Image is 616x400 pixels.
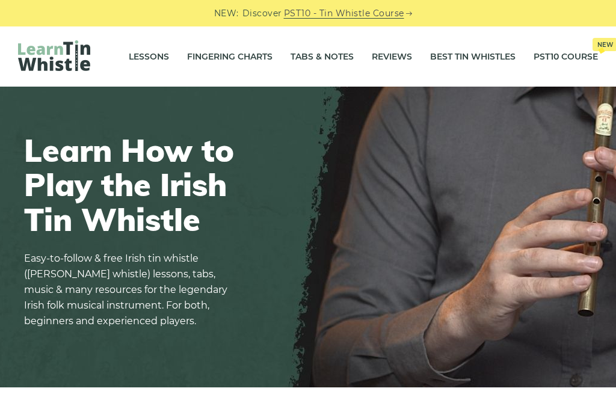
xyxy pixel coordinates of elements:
p: Easy-to-follow & free Irish tin whistle ([PERSON_NAME] whistle) lessons, tabs, music & many resou... [24,251,235,329]
h1: Learn How to Play the Irish Tin Whistle [24,133,235,236]
a: Tabs & Notes [291,42,354,72]
a: PST10 CourseNew [534,42,598,72]
a: Best Tin Whistles [430,42,516,72]
img: LearnTinWhistle.com [18,40,90,71]
a: Fingering Charts [187,42,273,72]
a: Reviews [372,42,412,72]
a: Lessons [129,42,169,72]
